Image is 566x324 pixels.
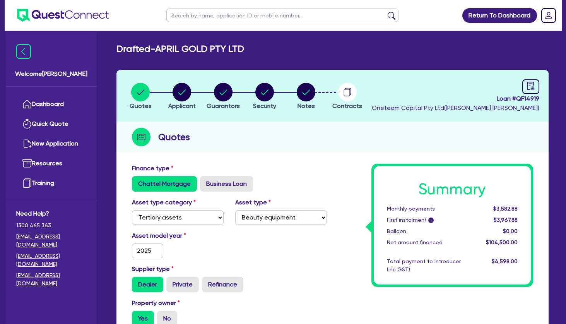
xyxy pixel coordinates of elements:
[16,271,86,288] a: [EMAIL_ADDRESS][DOMAIN_NAME]
[132,298,180,308] label: Property owner
[539,5,559,26] a: Dropdown toggle
[17,9,109,22] img: quest-connect-logo-blue
[296,82,316,111] button: Notes
[22,119,32,129] img: quick-quote
[168,102,196,110] span: Applicant
[132,264,174,274] label: Supplier type
[132,198,196,207] label: Asset type category
[207,102,240,110] span: Guarantors
[15,69,87,79] span: Welcome [PERSON_NAME]
[298,102,315,110] span: Notes
[16,44,31,59] img: icon-menu-close
[235,198,271,207] label: Asset type
[253,82,277,111] button: Security
[372,104,539,111] span: Oneteam Capital Pty Ltd ( [PERSON_NAME] [PERSON_NAME] )
[527,82,535,90] span: audit
[16,154,86,173] a: Resources
[166,277,199,292] label: Private
[462,8,537,23] a: Return To Dashboard
[387,180,518,199] h1: Summary
[332,102,362,110] span: Contracts
[126,231,229,240] label: Asset model year
[132,176,197,192] label: Chattel Mortgage
[132,128,150,146] img: step-icon
[522,79,539,94] a: audit
[206,82,240,111] button: Guarantors
[158,130,190,144] h2: Quotes
[16,114,86,134] a: Quick Quote
[116,43,244,55] h2: Drafted - APRIL GOLD PTY LTD
[16,221,86,230] span: 1300 465 363
[332,82,363,111] button: Contracts
[16,209,86,218] span: Need Help?
[130,102,152,110] span: Quotes
[253,102,276,110] span: Security
[492,258,518,264] span: $4,598.00
[381,238,476,247] div: Net amount financed
[132,164,173,173] label: Finance type
[22,139,32,148] img: new-application
[486,239,518,245] span: $104,500.00
[16,94,86,114] a: Dashboard
[372,94,539,103] span: Loan # QF14919
[381,216,476,224] div: First instalment
[168,82,196,111] button: Applicant
[22,159,32,168] img: resources
[381,257,476,274] div: Total payment to introducer (inc GST)
[200,176,253,192] label: Business Loan
[494,217,518,223] span: $3,967.88
[129,82,152,111] button: Quotes
[16,252,86,268] a: [EMAIL_ADDRESS][DOMAIN_NAME]
[503,228,518,234] span: $0.00
[16,134,86,154] a: New Application
[16,173,86,193] a: Training
[22,178,32,188] img: training
[428,218,434,223] span: i
[132,277,163,292] label: Dealer
[166,9,398,22] input: Search by name, application ID or mobile number...
[381,205,476,213] div: Monthly payments
[202,277,243,292] label: Refinance
[381,227,476,235] div: Balloon
[16,233,86,249] a: [EMAIL_ADDRESS][DOMAIN_NAME]
[493,206,518,212] span: $3,582.88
